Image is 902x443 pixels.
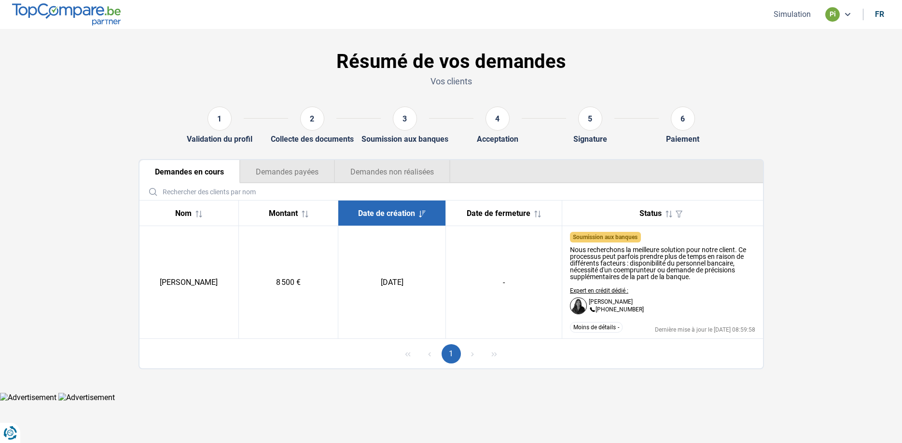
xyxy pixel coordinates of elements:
td: - [446,226,562,339]
div: 1 [208,107,232,131]
span: Nom [175,209,192,218]
div: Soumission aux banques [361,134,448,144]
div: fr [875,10,884,19]
span: Montant [269,209,298,218]
input: Rechercher des clients par nom [143,183,759,200]
div: Collecte des documents [271,134,354,144]
div: Paiement [666,134,699,144]
h1: Résumé de vos demandes [139,50,764,73]
button: Moins de détails [570,322,623,333]
span: Soumission aux banques [573,234,638,241]
button: Page 1 [442,344,461,363]
p: Expert en crédit dédié : [570,288,644,294]
button: Last Page [485,344,504,363]
img: TopCompare.be [12,3,121,25]
div: Nous recherchons la meilleure solution pour notre client. Ce processus peut parfois prendre plus ... [570,246,755,280]
td: [PERSON_NAME] [139,226,239,339]
td: 8 500 € [239,226,338,339]
div: Signature [573,134,607,144]
button: First Page [398,344,417,363]
div: 2 [300,107,324,131]
div: Acceptation [477,134,518,144]
td: [DATE] [338,226,446,339]
div: Validation du profil [187,134,252,144]
div: 3 [393,107,417,131]
span: Status [639,209,662,218]
p: Vos clients [139,75,764,87]
img: Dayana Santamaria [570,297,587,314]
p: [PERSON_NAME] [589,299,633,305]
img: Advertisement [58,393,115,402]
button: Demandes en cours [139,160,240,183]
div: pi [825,7,840,22]
button: Demandes non réalisées [334,160,450,183]
button: Next Page [463,344,482,363]
span: Date de fermeture [467,209,530,218]
div: 4 [486,107,510,131]
div: 6 [671,107,695,131]
img: +3228860076 [589,307,596,313]
div: Dernière mise à jour le [DATE] 08:59:58 [655,327,755,333]
button: Demandes payées [240,160,334,183]
button: Simulation [771,9,814,19]
button: Previous Page [420,344,439,363]
span: Date de création [358,209,415,218]
p: [PHONE_NUMBER] [589,307,644,313]
div: 5 [578,107,602,131]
